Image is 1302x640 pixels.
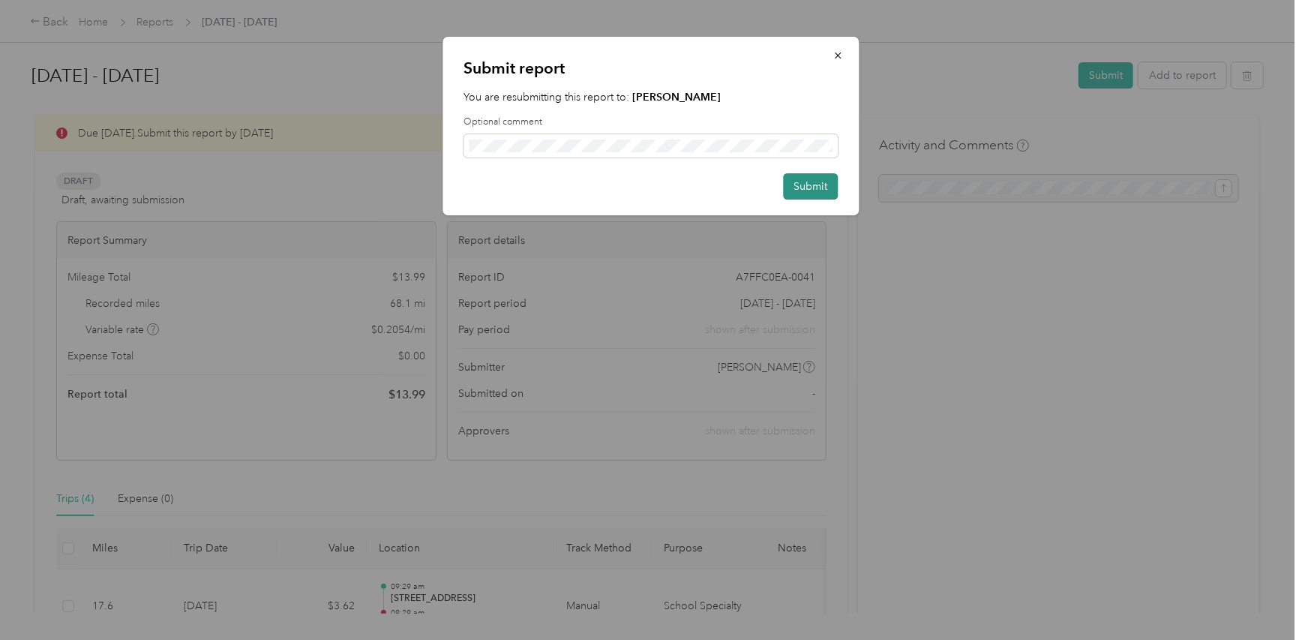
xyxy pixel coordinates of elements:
[633,91,721,104] strong: [PERSON_NAME]
[464,116,838,129] label: Optional comment
[784,173,838,200] button: Submit
[464,58,838,79] p: Submit report
[1218,556,1302,640] iframe: Everlance-gr Chat Button Frame
[464,89,838,105] p: You are resubmitting this report to:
